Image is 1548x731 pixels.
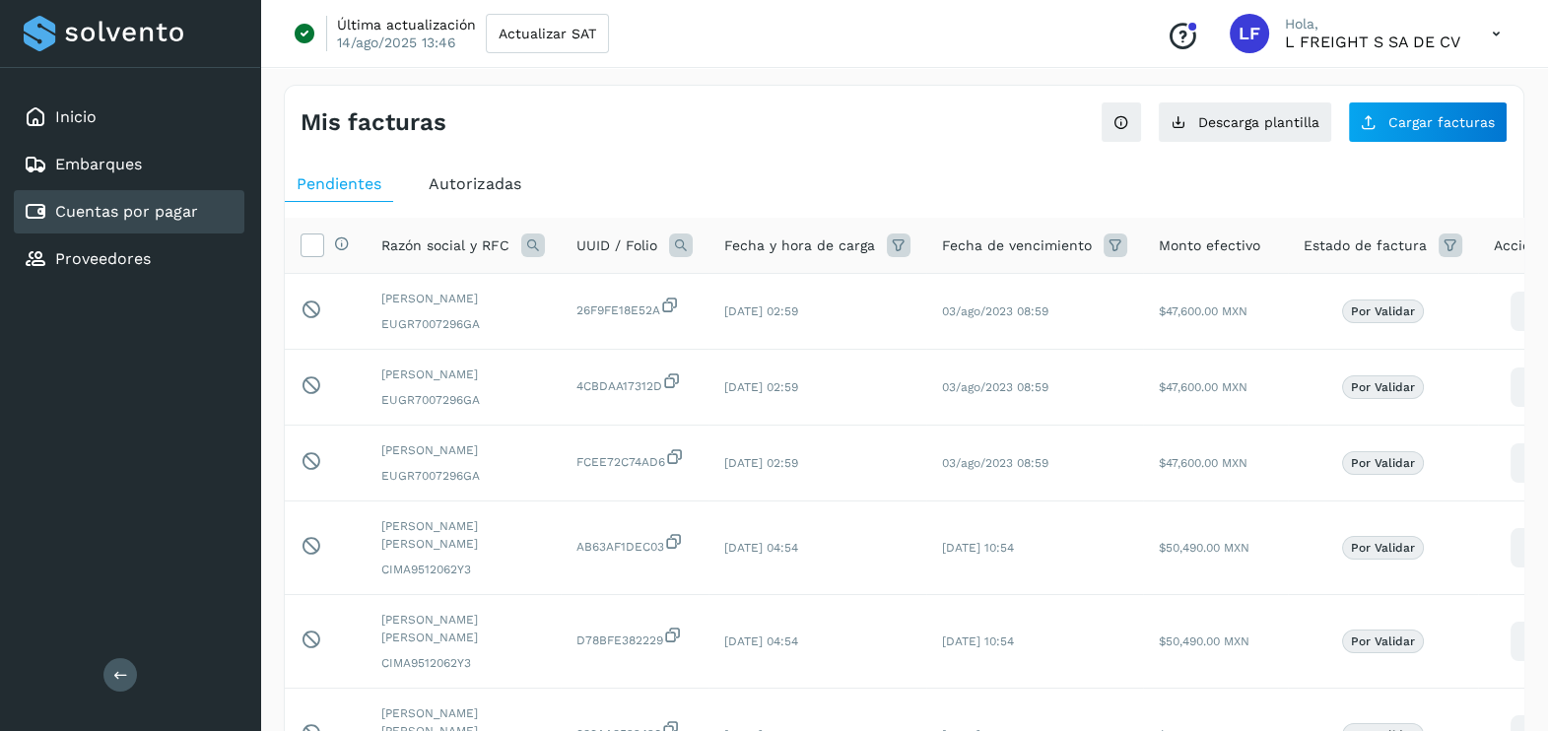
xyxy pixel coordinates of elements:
[576,235,657,256] span: UUID / Folio
[1351,304,1415,318] p: Por validar
[381,235,509,256] span: Razón social y RFC
[724,380,798,394] span: [DATE] 02:59
[1388,115,1495,129] span: Cargar facturas
[942,380,1048,394] span: 03/ago/2023 08:59
[576,371,693,395] span: 4CBDAA17312D
[429,174,521,193] span: Autorizadas
[381,517,545,553] span: [PERSON_NAME] [PERSON_NAME]
[1351,456,1415,470] p: Por validar
[14,143,244,186] div: Embarques
[942,304,1048,318] span: 03/ago/2023 08:59
[1159,456,1247,470] span: $47,600.00 MXN
[381,391,545,409] span: EUGR7007296GA
[1159,304,1247,318] span: $47,600.00 MXN
[381,561,545,578] span: CIMA9512062Y3
[576,296,693,319] span: 26F9FE18E52A
[486,14,609,53] button: Actualizar SAT
[14,190,244,233] div: Cuentas por pagar
[1159,634,1249,648] span: $50,490.00 MXN
[1348,101,1508,143] button: Cargar facturas
[724,235,875,256] span: Fecha y hora de carga
[1351,634,1415,648] p: Por validar
[724,541,798,555] span: [DATE] 04:54
[381,365,545,383] span: [PERSON_NAME]
[1304,235,1427,256] span: Estado de factura
[942,456,1048,470] span: 03/ago/2023 08:59
[55,202,198,221] a: Cuentas por pagar
[14,96,244,139] div: Inicio
[1159,235,1260,256] span: Monto efectivo
[1198,115,1319,129] span: Descarga plantilla
[576,626,693,649] span: D78BFE382229
[381,467,545,485] span: EUGR7007296GA
[14,237,244,281] div: Proveedores
[499,27,596,40] span: Actualizar SAT
[381,611,545,646] span: [PERSON_NAME] [PERSON_NAME]
[724,634,798,648] span: [DATE] 04:54
[1158,101,1332,143] button: Descarga plantilla
[724,456,798,470] span: [DATE] 02:59
[1285,33,1460,51] p: L FREIGHT S SA DE CV
[942,634,1014,648] span: [DATE] 10:54
[381,441,545,459] span: [PERSON_NAME]
[1159,541,1249,555] span: $50,490.00 MXN
[381,290,545,307] span: [PERSON_NAME]
[337,33,456,51] p: 14/ago/2025 13:46
[1285,16,1460,33] p: Hola,
[942,541,1014,555] span: [DATE] 10:54
[724,304,798,318] span: [DATE] 02:59
[381,315,545,333] span: EUGR7007296GA
[942,235,1092,256] span: Fecha de vencimiento
[55,249,151,268] a: Proveedores
[1351,380,1415,394] p: Por validar
[301,108,446,137] h4: Mis facturas
[576,447,693,471] span: FCEE72C74AD6
[1351,541,1415,555] p: Por validar
[337,16,476,33] p: Última actualización
[576,532,693,556] span: AB63AF1DEC03
[1159,380,1247,394] span: $47,600.00 MXN
[55,155,142,173] a: Embarques
[381,654,545,672] span: CIMA9512062Y3
[55,107,97,126] a: Inicio
[297,174,381,193] span: Pendientes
